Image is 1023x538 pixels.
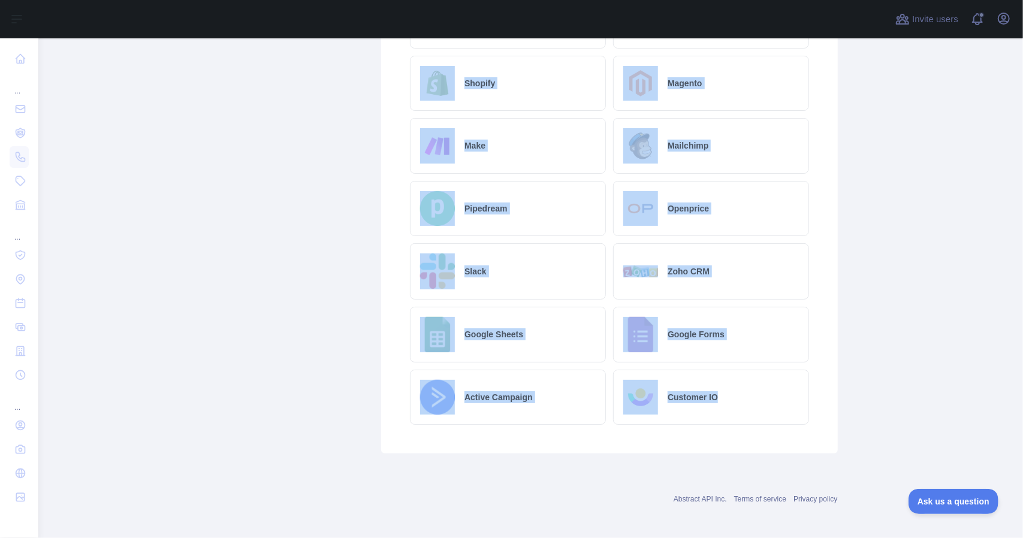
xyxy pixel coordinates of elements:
h2: Customer IO [668,391,718,403]
img: Logo [623,317,659,352]
img: Logo [420,253,455,289]
a: Terms of service [734,495,786,503]
iframe: Toggle Customer Support [909,489,999,514]
button: Invite users [893,10,961,29]
img: Logo [623,66,659,101]
img: Logo [623,380,659,415]
img: Logo [420,128,455,164]
h2: Pipedream [464,202,508,214]
div: ... [10,72,29,96]
h2: Openprice [668,202,709,214]
h2: Slack [464,265,487,277]
img: Logo [623,128,659,164]
h2: Active Campaign [464,391,533,403]
div: ... [10,388,29,412]
a: Abstract API Inc. [674,495,727,503]
h2: Zoho CRM [668,265,710,277]
h2: Google Forms [668,328,725,340]
h2: Mailchimp [668,140,708,152]
h2: Shopify [464,77,495,89]
img: Logo [420,380,455,415]
h2: Google Sheets [464,328,523,340]
div: ... [10,218,29,242]
h2: Make [464,140,485,152]
h2: Magento [668,77,702,89]
img: Logo [420,66,455,101]
img: Logo [623,191,659,226]
img: Logo [420,317,455,352]
img: Logo [420,191,455,226]
a: Privacy policy [793,495,837,503]
span: Invite users [912,13,958,26]
img: Logo [623,265,659,278]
